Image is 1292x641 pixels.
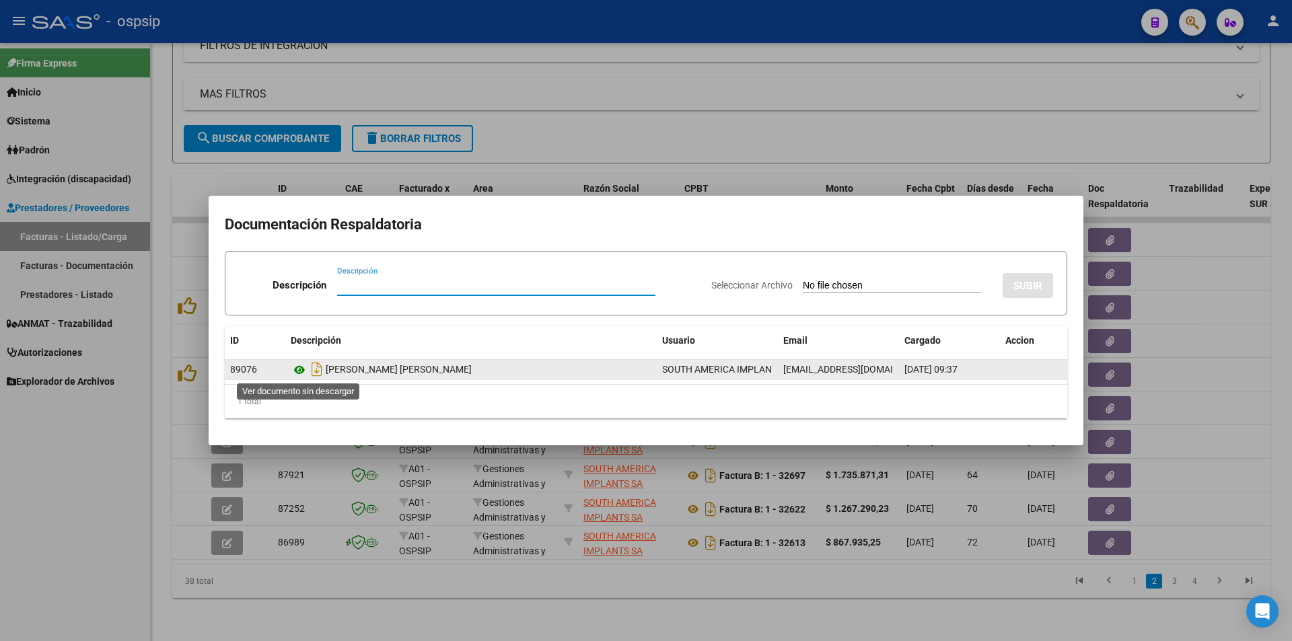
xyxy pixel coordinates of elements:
datatable-header-cell: Accion [1000,326,1067,355]
h2: Documentación Respaldatoria [225,212,1067,237]
p: Descripción [273,278,326,293]
span: Accion [1005,335,1034,346]
span: SOUTH AMERICA IMPLANTS SA - [662,364,801,375]
span: 89076 [230,364,257,375]
span: ID [230,335,239,346]
span: [DATE] 09:37 [904,364,958,375]
div: Open Intercom Messenger [1246,595,1279,628]
span: Usuario [662,335,695,346]
datatable-header-cell: Email [778,326,899,355]
div: 1 total [225,385,1067,418]
i: Descargar documento [308,359,326,380]
span: SUBIR [1013,280,1042,292]
datatable-header-cell: Cargado [899,326,1000,355]
span: [EMAIL_ADDRESS][DOMAIN_NAME] [783,364,933,375]
span: Email [783,335,808,346]
button: SUBIR [1003,273,1053,298]
datatable-header-cell: Usuario [657,326,778,355]
div: [PERSON_NAME] [PERSON_NAME] [291,359,651,380]
datatable-header-cell: Descripción [285,326,657,355]
span: Seleccionar Archivo [711,280,793,291]
span: Descripción [291,335,341,346]
span: Cargado [904,335,941,346]
datatable-header-cell: ID [225,326,285,355]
